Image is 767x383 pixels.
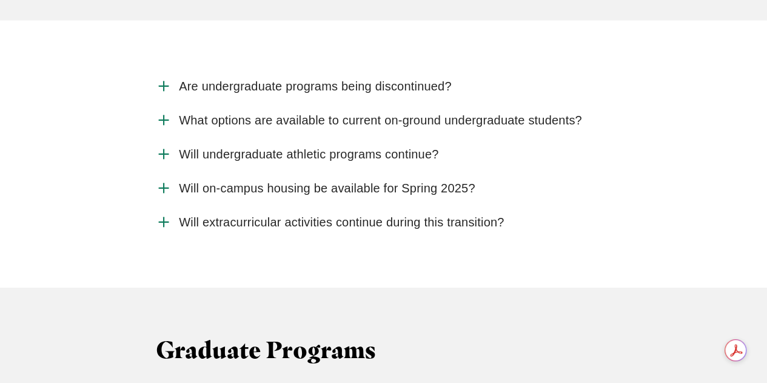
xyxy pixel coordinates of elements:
h3: Graduate Programs [156,336,611,364]
span: Will extracurricular activities continue during this transition? [179,215,504,230]
span: What options are available to current on-ground undergraduate students? [179,113,582,128]
span: Are undergraduate programs being discontinued? [179,79,452,94]
span: Will undergraduate athletic programs continue? [179,147,438,162]
span: Will on-campus housing be available for Spring 2025? [179,181,475,196]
